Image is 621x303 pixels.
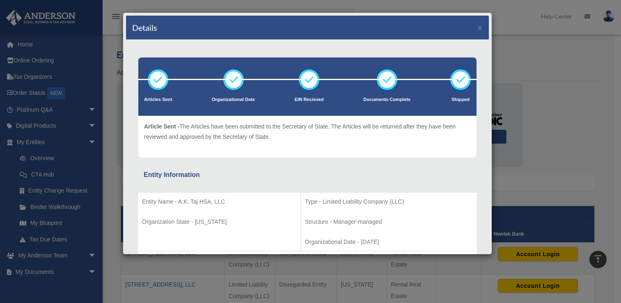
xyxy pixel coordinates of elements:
[142,217,296,227] p: Organization State - [US_STATE]
[477,23,483,32] button: ×
[305,197,473,207] p: Type - Limited Liability Company (LLC)
[450,96,471,104] p: Shipped
[363,96,410,104] p: Documents Complete
[144,169,471,181] div: Entity Information
[144,96,172,104] p: Articles Sent
[212,96,255,104] p: Organizational Date
[305,237,473,247] p: Organizational Date - [DATE]
[132,22,157,33] h4: Details
[295,96,324,104] p: EIN Recieved
[142,197,296,207] p: Entity Name - A.K. Taj HSA, LLC
[144,123,179,130] span: Article Sent -
[144,122,471,142] p: The Articles have been submitted to the Secretary of State. The Articles will be returned after t...
[305,217,473,227] p: Structure - Manager-managed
